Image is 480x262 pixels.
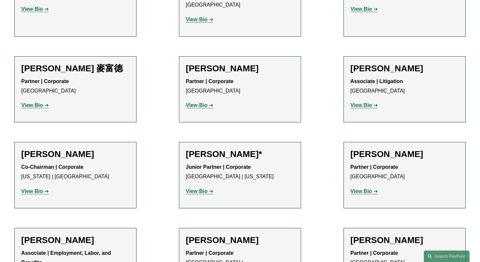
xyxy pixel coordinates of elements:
strong: View Bio [350,188,372,194]
strong: Co-Chairman | Corporate [21,164,83,170]
p: [GEOGRAPHIC_DATA] [350,77,459,96]
a: View Bio [350,188,378,194]
strong: View Bio [186,17,207,22]
strong: Junior Partner | Corporate [186,164,251,170]
h2: [PERSON_NAME] [21,149,130,159]
h2: [PERSON_NAME] [186,235,294,245]
p: [GEOGRAPHIC_DATA] [350,163,459,182]
a: View Bio [350,6,378,12]
a: View Bio [186,102,213,108]
strong: Partner | Corporate [350,250,398,256]
h2: [PERSON_NAME]* [186,149,294,159]
strong: Partner | Corporate [350,164,398,170]
p: [GEOGRAPHIC_DATA] [186,77,294,96]
p: [GEOGRAPHIC_DATA] | [US_STATE] [186,163,294,182]
a: View Bio [350,102,378,108]
h2: [PERSON_NAME] [186,63,294,74]
h2: [PERSON_NAME] [21,235,130,245]
strong: Associate | Litigation [350,79,403,84]
strong: View Bio [350,102,372,108]
strong: Partner | Corporate [21,79,69,84]
h2: [PERSON_NAME] [350,235,459,245]
strong: View Bio [186,188,207,194]
strong: Partner | Corporate [186,250,233,256]
strong: View Bio [350,6,372,12]
a: View Bio [21,102,49,108]
a: View Bio [186,17,213,22]
strong: View Bio [186,102,207,108]
h2: [PERSON_NAME] [350,149,459,159]
a: Search this site [424,251,470,262]
h2: [PERSON_NAME] 麥富德 [21,63,130,74]
p: [GEOGRAPHIC_DATA] [21,77,130,96]
a: View Bio [186,188,213,194]
a: View Bio [21,6,49,12]
strong: View Bio [21,188,43,194]
strong: View Bio [21,102,43,108]
p: [US_STATE] | [GEOGRAPHIC_DATA] [21,163,130,182]
strong: Partner | Corporate [186,79,233,84]
strong: View Bio [21,6,43,12]
a: View Bio [21,188,49,194]
h2: [PERSON_NAME] [350,63,459,74]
